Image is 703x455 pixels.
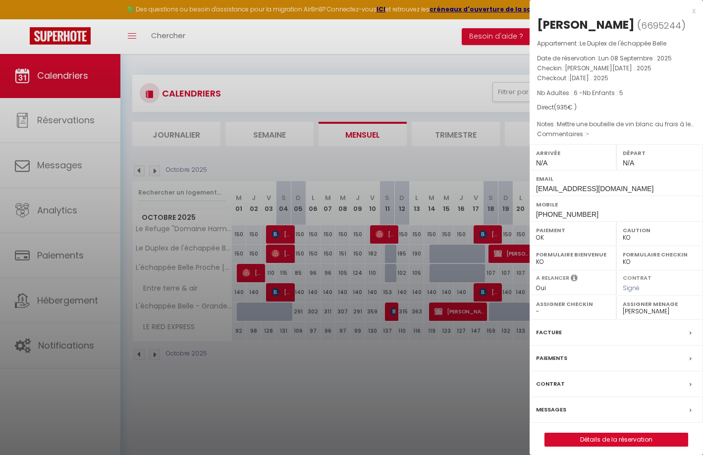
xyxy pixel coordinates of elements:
[545,433,688,446] a: Détails de la réservation
[8,4,38,34] button: Ouvrir le widget de chat LiveChat
[580,39,666,48] span: Le Duplex de l'échappée Belle
[536,210,598,218] span: [PHONE_NUMBER]
[623,250,697,259] label: Formulaire Checkin
[556,103,568,111] span: 935
[537,103,696,112] div: Direct
[536,225,610,235] label: Paiement
[537,89,623,97] span: Nb Adultes : 6 -
[598,54,672,62] span: Lun 08 Septembre . 2025
[565,64,651,72] span: [PERSON_NAME][DATE] . 2025
[537,119,696,129] p: Notes :
[583,89,623,97] span: Nb Enfants : 5
[537,17,635,33] div: [PERSON_NAME]
[536,200,697,209] label: Mobile
[536,299,610,309] label: Assigner Checkin
[637,18,686,32] span: ( )
[586,130,590,138] span: -
[623,274,651,280] label: Contrat
[537,73,696,83] p: Checkout :
[536,250,610,259] label: Formulaire Bienvenue
[536,379,565,389] label: Contrat
[536,404,566,415] label: Messages
[536,148,610,158] label: Arrivée
[536,159,547,167] span: N/A
[530,5,696,17] div: x
[544,433,688,447] button: Détails de la réservation
[537,129,696,139] p: Commentaires :
[641,19,681,32] span: 6695244
[536,327,562,338] label: Facture
[569,74,608,82] span: [DATE] . 2025
[623,148,697,158] label: Départ
[536,174,697,184] label: Email
[536,353,567,363] label: Paiements
[623,299,697,309] label: Assigner Menage
[661,410,696,448] iframe: Chat
[623,225,697,235] label: Caution
[536,185,653,193] span: [EMAIL_ADDRESS][DOMAIN_NAME]
[554,103,577,111] span: ( € )
[537,63,696,73] p: Checkin :
[537,53,696,63] p: Date de réservation :
[623,159,634,167] span: N/A
[571,274,578,285] i: Sélectionner OUI si vous souhaiter envoyer les séquences de messages post-checkout
[623,284,640,292] span: Signé
[537,39,696,49] p: Appartement :
[536,274,569,282] label: A relancer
